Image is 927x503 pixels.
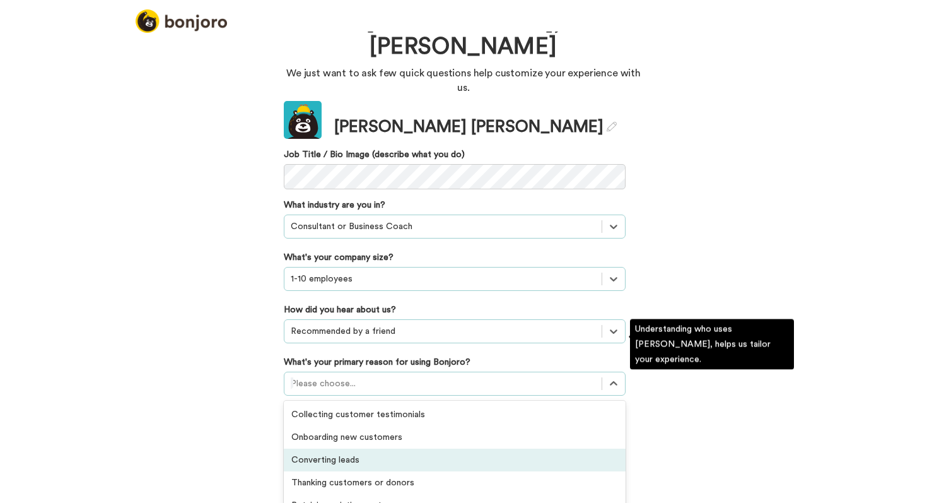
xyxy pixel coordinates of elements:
label: What industry are you in? [284,199,385,211]
div: Thanking customers or donors [284,471,626,494]
div: Collecting customer testimonials [284,403,626,426]
label: How did you hear about us? [284,304,396,316]
div: Onboarding new customers [284,426,626,449]
p: We just want to ask few quick questions help customize your experience with us. [284,66,643,95]
img: logo_full.png [136,9,227,33]
label: Job Title / Bio Image (describe what you do) [284,148,626,161]
div: Understanding who uses [PERSON_NAME], helps us tailor your experience. [630,319,794,370]
div: Converting leads [284,449,626,471]
div: [PERSON_NAME] [PERSON_NAME] [334,115,617,139]
label: What's your company size? [284,251,394,264]
label: What's your primary reason for using Bonjoro? [284,356,470,369]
